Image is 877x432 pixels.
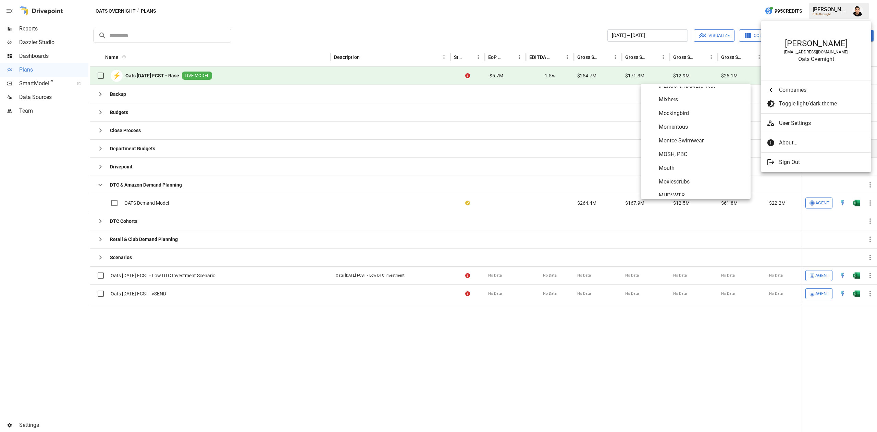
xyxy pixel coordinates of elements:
span: Mouth [659,164,745,172]
div: Oats Overnight [768,56,864,62]
span: Mockingbird [659,109,745,117]
span: Companies [779,86,865,94]
div: [EMAIL_ADDRESS][DOMAIN_NAME] [768,50,864,54]
span: MUD\WTR [659,191,745,200]
span: Toggle light/dark theme [779,100,865,108]
span: User Settings [779,119,865,127]
span: About... [779,139,865,147]
div: [PERSON_NAME] [768,39,864,48]
span: Momentous [659,123,745,131]
span: Moxiescrubs [659,178,745,186]
span: Sign Out [779,158,865,166]
span: Montce Swimwear [659,137,745,145]
span: MOSH, PBC [659,150,745,158]
span: Mixhers [659,96,745,104]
